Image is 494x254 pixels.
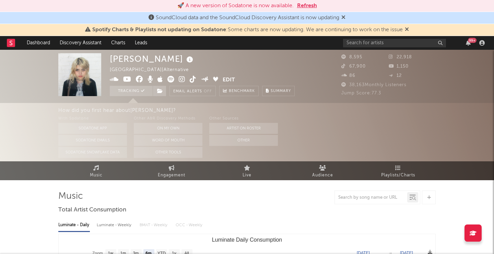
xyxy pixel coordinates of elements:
button: On My Own [134,123,202,134]
a: Discovery Assistant [55,36,106,50]
div: How did you first hear about [PERSON_NAME] ? [58,106,494,115]
button: Other Tools [134,147,202,158]
span: 1,150 [389,64,409,69]
button: Edit [223,76,235,84]
a: Playlists/Charts [360,161,436,180]
span: Engagement [158,171,185,180]
em: Off [204,90,212,93]
a: Engagement [134,161,209,180]
a: Dashboard [22,36,55,50]
div: 🚀 A new version of Sodatone is now available. [177,2,294,10]
span: 12 [389,73,402,78]
span: Summary [271,89,291,93]
span: Jump Score: 77.3 [341,91,381,95]
div: With Sodatone [58,115,127,123]
a: Music [58,161,134,180]
a: Charts [106,36,130,50]
span: Audience [312,171,333,180]
span: Playlists/Charts [381,171,415,180]
div: Luminate - Daily [58,219,90,231]
span: 67,900 [341,64,366,69]
div: 99 + [468,38,477,43]
input: Search for artists [343,39,446,47]
a: Benchmark [219,86,259,96]
button: Artist on Roster [209,123,278,134]
button: 99+ [466,40,471,46]
button: Other [209,135,278,146]
div: Luminate - Weekly [97,219,133,231]
span: Dismiss [341,15,345,21]
a: Audience [285,161,360,180]
span: Spotify Charts & Playlists not updating on Sodatone [92,27,226,33]
text: Luminate Daily Consumption [212,237,282,243]
span: 38,163 Monthly Listeners [341,83,407,87]
button: Refresh [297,2,317,10]
div: [GEOGRAPHIC_DATA] | Alternative [110,66,197,74]
button: Summary [262,86,295,96]
span: 22,918 [389,55,412,59]
div: Other Sources [209,115,278,123]
span: 8,595 [341,55,362,59]
div: [PERSON_NAME] [110,53,195,65]
div: Other A&R Discovery Methods [134,115,202,123]
span: 86 [341,73,355,78]
span: Benchmark [229,87,255,95]
button: Sodatone App [58,123,127,134]
span: Total Artist Consumption [58,206,126,214]
button: Email AlertsOff [169,86,216,96]
span: SoundCloud data and the SoundCloud Discovery Assistant is now updating [156,15,339,21]
button: Sodatone Snowflake Data [58,147,127,158]
button: Word Of Mouth [134,135,202,146]
a: Live [209,161,285,180]
span: Dismiss [405,27,409,33]
button: Tracking [110,86,153,96]
span: : Some charts are now updating. We are continuing to work on the issue [92,27,403,33]
span: Live [243,171,251,180]
button: Sodatone Emails [58,135,127,146]
a: Leads [130,36,152,50]
span: Music [90,171,103,180]
input: Search by song name or URL [335,195,407,200]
